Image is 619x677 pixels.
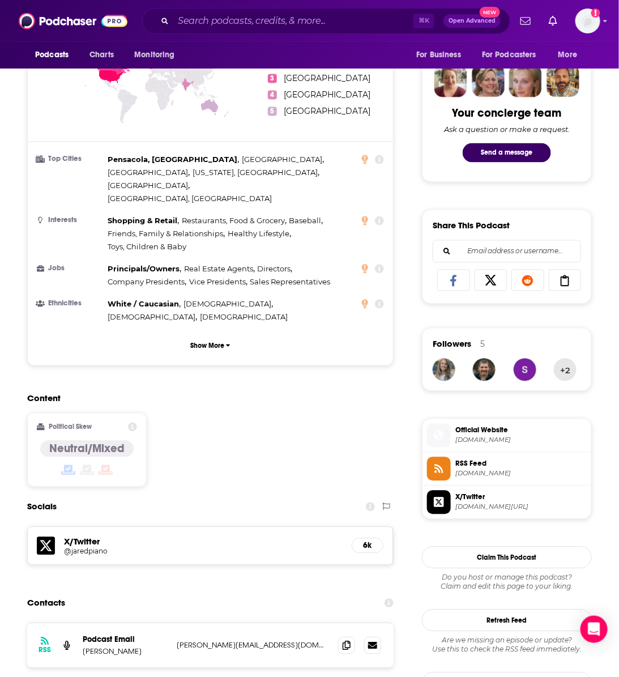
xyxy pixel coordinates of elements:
img: Jules Profile [509,65,542,97]
span: , [108,215,179,228]
span: Open Advanced [449,18,496,24]
span: Company Presidents [108,278,185,287]
div: Open Intercom Messenger [580,616,608,643]
h5: X/Twitter [64,537,343,547]
div: Search followers [433,240,581,263]
span: Podcasts [35,47,69,63]
span: twitter.com/jaredpiano [455,503,587,512]
span: [GEOGRAPHIC_DATA] [284,90,370,100]
span: Baseball [289,216,322,225]
button: +2 [554,359,577,381]
h4: Neutral/Mixed [49,442,125,456]
span: Logged in as saraatspark [575,8,600,33]
p: Show More [190,342,224,350]
h3: RSS [39,646,51,655]
span: New [480,7,500,18]
a: Show notifications dropdown [544,11,562,31]
span: [GEOGRAPHIC_DATA] [108,168,188,177]
span: , [182,215,287,228]
span: Friends, Family & Relationships [108,229,223,239]
span: RSS Feed [455,459,587,469]
h3: Interests [37,217,103,224]
span: , [289,215,323,228]
span: Shopping & Retail [108,216,177,225]
span: [GEOGRAPHIC_DATA], [GEOGRAPHIC_DATA] [108,194,272,203]
span: Real Estate Agents [184,265,253,274]
span: For Business [416,47,461,63]
img: Barbara Profile [472,65,505,97]
span: , [108,167,190,180]
span: [GEOGRAPHIC_DATA] [242,155,322,164]
h3: Ethnicities [37,300,103,308]
button: Open AdvancedNew [443,14,501,28]
span: , [108,263,181,276]
span: , [108,180,190,193]
img: Podchaser - Follow, Share and Rate Podcasts [19,10,127,32]
span: , [193,167,319,180]
a: Share on Reddit [511,270,544,291]
span: Principals/Owners [108,265,180,274]
button: open menu [27,44,83,66]
span: Official Website [455,425,587,436]
div: Are we missing an episode or update? Use this to check the RSS feed immediately. [422,636,592,654]
span: Healthy Lifestyle [228,229,289,239]
h3: Share This Podcast [433,220,510,231]
svg: Add a profile image [591,8,600,18]
span: Charts [89,47,114,63]
span: , [228,228,291,241]
a: @jaredpiano [64,547,343,556]
input: Email address or username... [442,241,571,262]
img: Jon Profile [547,65,579,97]
img: User Profile [575,8,600,33]
span: [US_STATE], [GEOGRAPHIC_DATA] [193,168,318,177]
a: elewis [433,359,455,381]
a: RSS Feed[DOMAIN_NAME] [427,457,587,481]
a: Copy Link [549,270,582,291]
span: 4 [268,91,277,100]
span: [GEOGRAPHIC_DATA] [284,107,370,117]
span: Restaurants, Food & Grocery [182,216,285,225]
span: Sales Representatives [250,278,331,287]
span: , [108,154,239,167]
h5: 6k [361,541,374,551]
button: open menu [408,44,475,66]
span: , [258,263,293,276]
span: Do you host or manage this podcast? [422,573,592,582]
div: Your concierge team [452,107,562,121]
span: Vice Presidents [189,278,246,287]
h5: @jaredpiano [64,547,245,556]
div: Ask a question or make a request. [444,125,570,134]
a: Show notifications dropdown [516,11,535,31]
a: X/Twitter[DOMAIN_NAME][URL] [427,491,587,514]
span: [DEMOGRAPHIC_DATA] [108,313,195,322]
h2: Socials [27,496,57,518]
button: Show profile menu [575,8,600,33]
span: healthcarerap.com [455,436,587,445]
span: Pensacola, [GEOGRAPHIC_DATA] [108,155,237,164]
button: Refresh Feed [422,610,592,632]
span: , [242,154,324,167]
span: [DEMOGRAPHIC_DATA] [200,313,288,322]
span: 3 [268,74,277,83]
span: , [108,298,181,311]
span: , [108,311,197,324]
a: sandeepsandol97 [514,359,536,381]
h3: Jobs [37,265,103,272]
button: Show More [37,335,384,356]
span: , [189,276,247,289]
span: X/Twitter [455,492,587,503]
span: [GEOGRAPHIC_DATA] [108,181,188,190]
h2: Political Skew [49,423,92,431]
p: [PERSON_NAME][EMAIL_ADDRESS][DOMAIN_NAME] [177,641,327,650]
img: vincegalloro [473,359,496,381]
span: 5 [268,107,277,116]
a: Share on X/Twitter [475,270,507,291]
input: Search podcasts, credits, & more... [173,12,413,30]
span: , [183,298,273,311]
div: Search podcasts, credits, & more... [142,8,510,34]
span: , [108,276,186,289]
h3: Top Cities [37,156,103,163]
span: More [558,47,578,63]
span: [GEOGRAPHIC_DATA] [284,74,370,84]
